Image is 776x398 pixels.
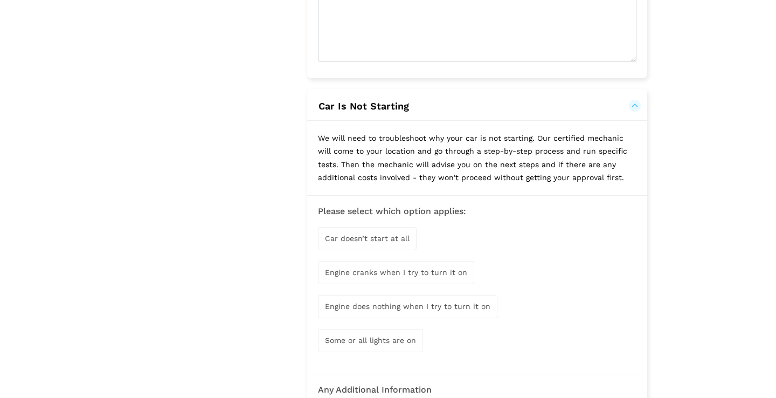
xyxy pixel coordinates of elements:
[318,385,636,395] h3: Any Additional Information
[307,121,647,195] p: We will need to troubleshoot why your car is not starting. Our certified mechanic will come to yo...
[325,302,490,311] span: Engine does nothing when I try to turn it on
[325,336,416,345] span: Some or all lights are on
[325,234,410,243] span: Car doesn’t start at all
[318,207,636,216] h3: Please select which option applies:
[325,268,467,277] span: Engine cranks when I try to turn it on
[318,100,636,113] button: Car Is Not Starting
